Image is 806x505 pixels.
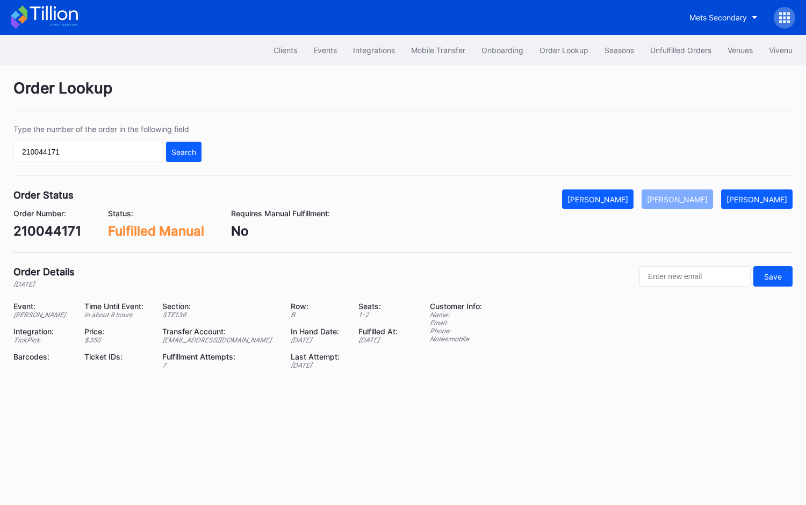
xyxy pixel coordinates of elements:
div: Order Lookup [539,46,588,55]
div: [PERSON_NAME] [13,311,71,319]
div: Notes: mobile [430,335,482,343]
div: Order Status [13,189,74,201]
button: Venues [719,40,761,60]
button: Search [166,142,201,162]
div: Transfer Account: [162,327,277,336]
button: Mets Secondary [681,8,766,27]
div: Order Lookup [13,79,793,111]
div: 1 - 2 [358,311,403,319]
div: Fulfilled At: [358,327,403,336]
div: Barcodes: [13,352,71,361]
div: STE136 [162,311,277,319]
input: Enter new email [639,266,751,287]
div: [PERSON_NAME] [726,195,787,204]
div: [DATE] [291,336,345,344]
div: Save [764,272,782,281]
div: Customer Info: [430,302,482,311]
div: TickPick [13,336,71,344]
button: Onboarding [473,40,531,60]
button: [PERSON_NAME] [642,189,713,209]
div: Onboarding [481,46,523,55]
div: [PERSON_NAME] [647,195,708,204]
div: Unfulfilled Orders [650,46,711,55]
div: Integrations [353,46,395,55]
div: [DATE] [13,280,75,288]
button: Seasons [596,40,642,60]
button: Save [753,266,793,287]
div: Fulfilled Manual [108,223,204,239]
div: Mobile Transfer [411,46,465,55]
div: Time Until Event: [84,302,149,311]
div: Last Attempt: [291,352,345,361]
div: Requires Manual Fulfillment: [231,209,330,218]
div: Order Number: [13,209,81,218]
div: In Hand Date: [291,327,345,336]
div: Type the number of the order in the following field [13,125,201,134]
div: Status: [108,209,204,218]
div: Email: [430,319,482,327]
button: Clients [265,40,305,60]
div: Phone: [430,327,482,335]
div: Seats: [358,302,403,311]
div: Mets Secondary [689,13,747,22]
div: No [231,223,330,239]
div: B [291,311,345,319]
button: [PERSON_NAME] [721,189,793,209]
div: Events [313,46,337,55]
div: Event: [13,302,71,311]
div: Integration: [13,327,71,336]
input: GT59662 [13,142,163,162]
div: Fulfillment Attempts: [162,352,277,361]
button: Vivenu [761,40,801,60]
div: Order Details [13,266,75,277]
div: Row: [291,302,345,311]
div: Search [171,148,196,157]
div: Seasons [604,46,634,55]
div: Price: [84,327,149,336]
div: in about 8 hours [84,311,149,319]
button: Order Lookup [531,40,596,60]
div: Venues [728,46,753,55]
div: 210044171 [13,223,81,239]
button: Events [305,40,345,60]
div: [EMAIL_ADDRESS][DOMAIN_NAME] [162,336,277,344]
button: Mobile Transfer [403,40,473,60]
div: $ 350 [84,336,149,344]
button: Integrations [345,40,403,60]
div: [DATE] [291,361,345,369]
div: [DATE] [358,336,403,344]
div: Vivenu [769,46,793,55]
div: 7 [162,361,277,369]
div: Clients [274,46,297,55]
div: Ticket IDs: [84,352,149,361]
button: [PERSON_NAME] [562,189,634,209]
div: Name: [430,311,482,319]
button: Unfulfilled Orders [642,40,719,60]
div: [PERSON_NAME] [567,195,628,204]
div: Section: [162,302,277,311]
